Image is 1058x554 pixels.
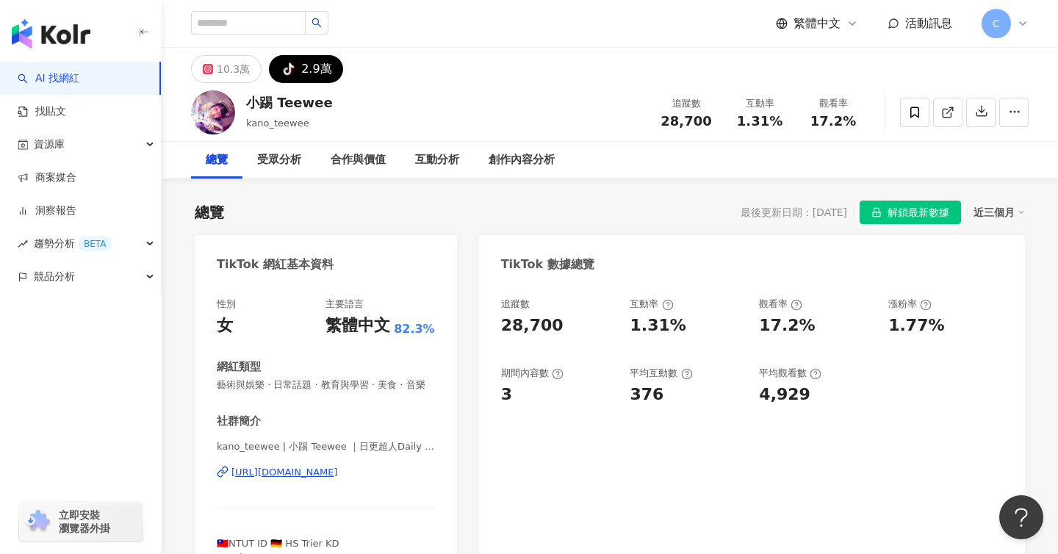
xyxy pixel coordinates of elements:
div: 互動率 [630,298,673,311]
div: 近三個月 [974,203,1025,222]
a: searchAI 找網紅 [18,71,79,86]
div: 總覽 [195,202,224,223]
div: 追蹤數 [658,96,714,111]
div: 互動分析 [415,151,459,169]
div: 最後更新日期：[DATE] [741,206,847,218]
div: [URL][DOMAIN_NAME] [231,466,338,479]
div: 主要語言 [325,298,364,311]
div: 觀看率 [805,96,861,111]
span: 藝術與娛樂 · 日常話題 · 教育與學習 · 美食 · 音樂 [217,378,435,392]
a: 商案媒合 [18,170,76,185]
button: 10.3萬 [191,55,262,83]
div: 平均觀看數 [759,367,821,380]
span: 立即安裝 瀏覽器外掛 [59,508,110,535]
div: 網紅類型 [217,359,261,375]
a: [URL][DOMAIN_NAME] [217,466,435,479]
div: 互動率 [732,96,788,111]
span: 資源庫 [34,128,65,161]
div: 1.31% [630,314,685,337]
div: 合作與價值 [331,151,386,169]
span: search [312,18,322,28]
span: 趨勢分析 [34,227,112,260]
div: 2.9萬 [301,59,331,79]
span: 82.3% [394,321,435,337]
span: 繁體中文 [794,15,841,32]
img: logo [12,19,90,48]
div: 3 [501,384,512,406]
div: TikTok 數據總覽 [501,256,594,273]
div: 平均互動數 [630,367,692,380]
button: 2.9萬 [269,55,342,83]
span: 解鎖最新數據 [888,201,949,225]
div: 繁體中文 [325,314,390,337]
div: 4,929 [759,384,810,406]
a: 找貼文 [18,104,66,119]
div: 1.77% [888,314,944,337]
div: 女 [217,314,233,337]
div: 總覽 [206,151,228,169]
span: 活動訊息 [905,16,952,30]
span: 28,700 [661,113,711,129]
div: 10.3萬 [217,59,250,79]
a: 洞察報告 [18,204,76,218]
div: TikTok 網紅基本資料 [217,256,334,273]
div: BETA [78,237,112,251]
div: 受眾分析 [257,151,301,169]
a: chrome extension立即安裝 瀏覽器外掛 [19,502,143,542]
span: kano_teewee [246,118,309,129]
iframe: Help Scout Beacon - Open [999,495,1043,539]
div: 期間內容數 [501,367,564,380]
span: 17.2% [810,114,856,129]
div: 小踢 Teewee [246,93,333,112]
div: 17.2% [759,314,815,337]
span: C [993,15,1000,32]
button: 解鎖最新數據 [860,201,961,224]
span: rise [18,239,28,249]
div: 漲粉率 [888,298,932,311]
span: 競品分析 [34,260,75,293]
div: 社群簡介 [217,414,261,429]
img: chrome extension [24,510,52,533]
div: 376 [630,384,663,406]
div: 追蹤數 [501,298,530,311]
span: 1.31% [737,114,782,129]
span: kano_teewee | 小踢 Teewee ｜日更超人Daily Update [217,440,435,453]
div: 性別 [217,298,236,311]
span: lock [871,207,882,217]
img: KOL Avatar [191,90,235,134]
div: 觀看率 [759,298,802,311]
div: 創作內容分析 [489,151,555,169]
div: 28,700 [501,314,564,337]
